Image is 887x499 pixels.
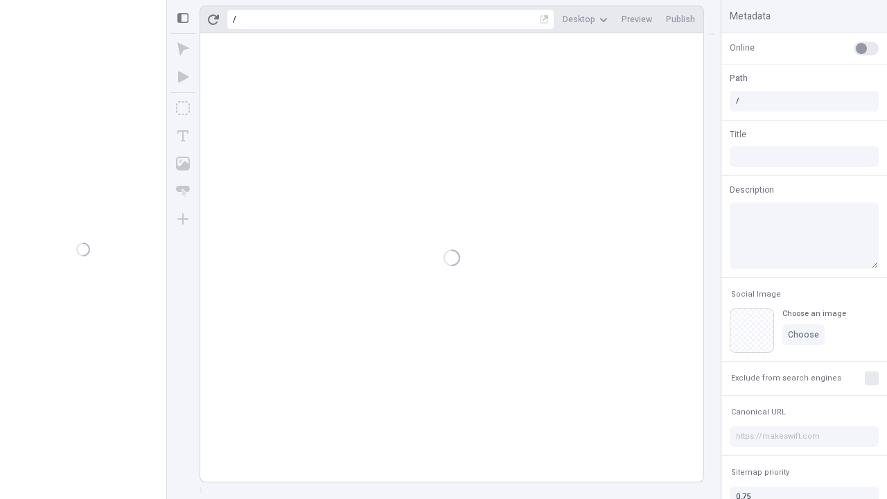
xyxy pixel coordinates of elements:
div: Choose an image [782,308,846,319]
span: Social Image [731,289,781,299]
span: Desktop [563,14,595,25]
button: Desktop [557,9,613,30]
button: Box [170,96,195,121]
button: Sitemap priority [728,464,792,481]
button: Publish [660,9,701,30]
button: Image [170,151,195,176]
input: https://makeswift.com [730,426,879,447]
span: Exclude from search engines [731,373,841,383]
span: Preview [622,14,652,25]
span: Publish [666,14,695,25]
span: Title [730,128,746,141]
span: Online [730,42,755,54]
button: Social Image [728,286,784,303]
span: Sitemap priority [731,467,789,478]
button: Exclude from search engines [728,370,844,387]
span: Choose [788,329,819,340]
button: Choose [782,324,825,345]
span: Path [730,72,748,85]
button: Text [170,123,195,148]
button: Button [170,179,195,204]
div: / [233,14,236,25]
span: Description [730,184,774,196]
span: Canonical URL [731,407,786,417]
button: Preview [616,9,658,30]
button: Canonical URL [728,404,789,421]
